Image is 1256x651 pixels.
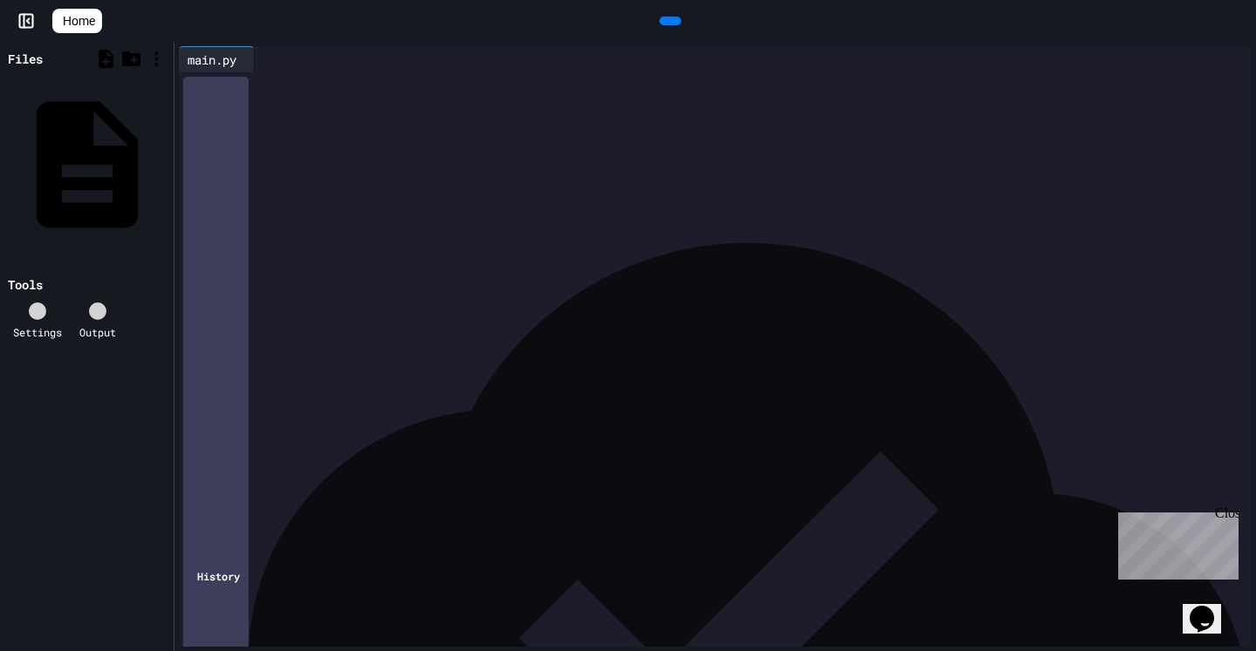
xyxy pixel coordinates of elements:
[79,324,116,340] div: Output
[8,275,43,294] div: Tools
[7,7,120,111] div: Chat with us now!Close
[13,324,62,340] div: Settings
[1111,505,1239,580] iframe: chat widget
[52,9,102,33] a: Home
[63,12,95,30] span: Home
[8,50,43,68] div: Files
[179,46,255,72] div: main.py
[1183,581,1239,634] iframe: chat widget
[179,51,245,69] div: main.py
